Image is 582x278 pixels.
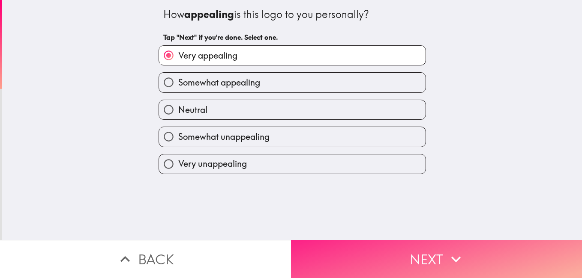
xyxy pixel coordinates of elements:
button: Somewhat appealing [159,73,426,92]
span: Somewhat unappealing [178,131,270,143]
button: Very unappealing [159,154,426,174]
b: appealing [184,8,234,21]
span: Neutral [178,104,207,116]
button: Neutral [159,100,426,119]
span: Somewhat appealing [178,77,260,89]
span: Very appealing [178,50,237,62]
span: Very unappealing [178,158,247,170]
div: How is this logo to you personally? [163,7,421,22]
h6: Tap "Next" if you're done. Select one. [163,33,421,42]
button: Next [291,240,582,278]
button: Very appealing [159,46,426,65]
button: Somewhat unappealing [159,127,426,146]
